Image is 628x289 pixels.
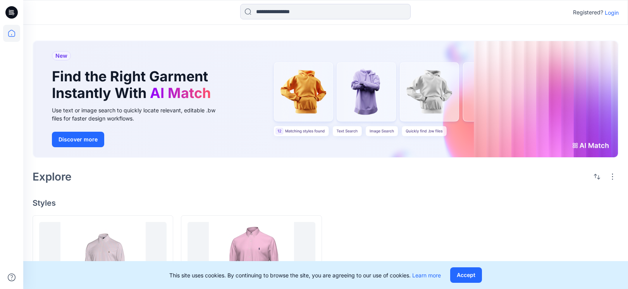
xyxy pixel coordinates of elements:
[412,272,441,279] a: Learn more
[33,198,619,208] h4: Styles
[55,51,67,60] span: New
[52,132,104,147] button: Discover more
[573,8,603,17] p: Registered?
[150,84,211,101] span: AI Match
[33,170,72,183] h2: Explore
[52,106,226,122] div: Use text or image search to quickly locate relevant, editable .bw files for faster design workflows.
[450,267,482,283] button: Accept
[52,68,215,101] h1: Find the Right Garment Instantly With
[605,9,619,17] p: Login
[169,271,441,279] p: This site uses cookies. By continuing to browse the site, you are agreeing to our use of cookies.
